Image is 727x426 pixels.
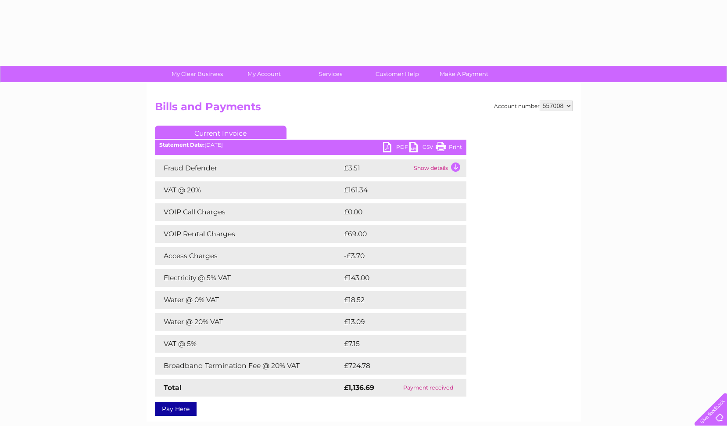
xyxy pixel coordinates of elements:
[342,313,448,331] td: £13.09
[342,335,444,353] td: £7.15
[361,66,433,82] a: Customer Help
[412,159,466,177] td: Show details
[342,203,446,221] td: £0.00
[155,269,342,287] td: Electricity @ 5% VAT
[155,126,287,139] a: Current Invoice
[155,357,342,375] td: Broadband Termination Fee @ 20% VAT
[155,402,197,416] a: Pay Here
[342,159,412,177] td: £3.51
[155,247,342,265] td: Access Charges
[161,66,233,82] a: My Clear Business
[155,225,342,243] td: VOIP Rental Charges
[342,225,449,243] td: £69.00
[409,142,436,155] a: CSV
[294,66,367,82] a: Services
[155,101,573,117] h2: Bills and Payments
[155,203,342,221] td: VOIP Call Charges
[342,357,451,375] td: £724.78
[436,142,462,155] a: Print
[155,335,342,353] td: VAT @ 5%
[390,379,466,397] td: Payment received
[155,181,342,199] td: VAT @ 20%
[342,247,448,265] td: -£3.70
[342,291,448,309] td: £18.52
[164,383,182,392] strong: Total
[155,142,466,148] div: [DATE]
[428,66,500,82] a: Make A Payment
[494,101,573,111] div: Account number
[383,142,409,155] a: PDF
[342,269,451,287] td: £143.00
[159,141,204,148] b: Statement Date:
[344,383,374,392] strong: £1,136.69
[342,181,450,199] td: £161.34
[228,66,300,82] a: My Account
[155,291,342,309] td: Water @ 0% VAT
[155,159,342,177] td: Fraud Defender
[155,313,342,331] td: Water @ 20% VAT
